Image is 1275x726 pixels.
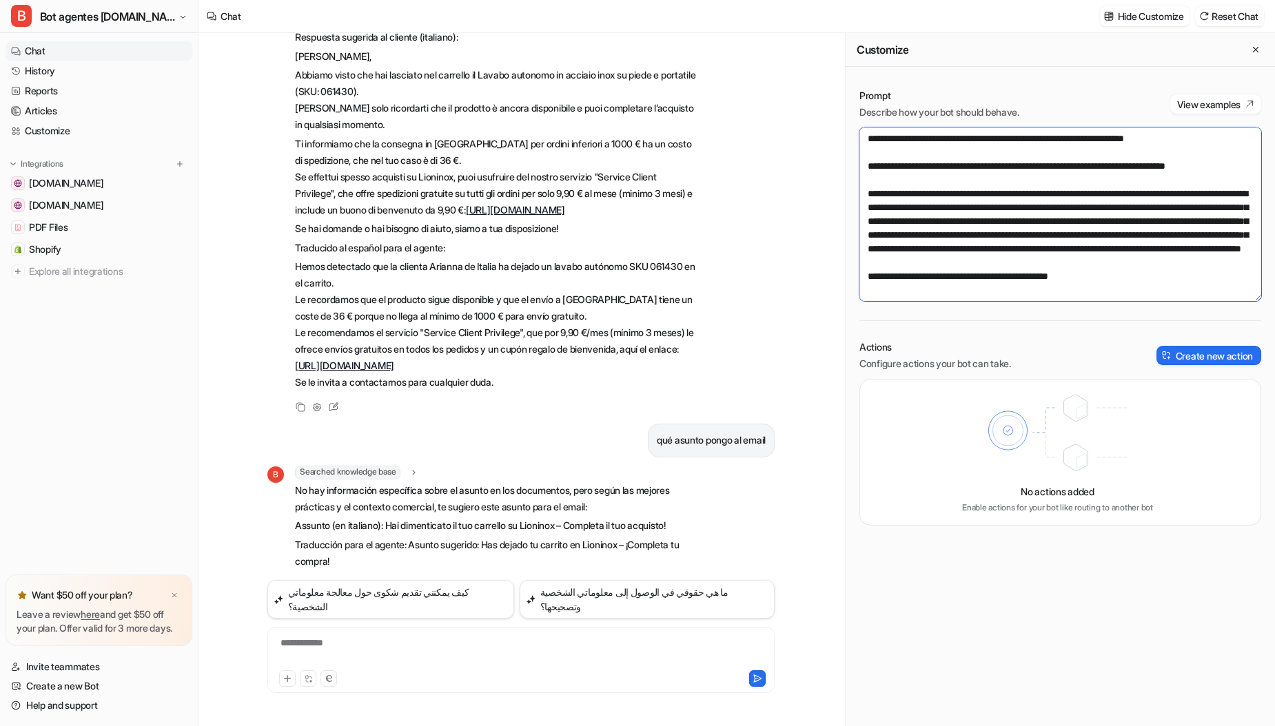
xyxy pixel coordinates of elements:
[1104,11,1114,21] img: customize
[40,7,175,26] span: Bot agentes [DOMAIN_NAME]
[859,89,1019,103] p: Prompt
[6,657,192,676] a: Invite teammates
[6,696,192,715] a: Help and support
[267,466,284,483] span: B
[170,591,178,600] img: x
[14,179,22,187] img: handwashbasin.com
[6,41,192,61] a: Chat
[295,482,698,515] p: No hay información específica sobre el asunto en los documentos, pero según las mejores prácticas...
[295,220,698,237] p: Se hai domande o hai bisogno di aiuto, siamo a tua disposizione!
[267,580,514,619] button: كيف يمكنني تقديم شكوى حول معالجة معلوماتي الشخصية؟
[6,157,68,171] button: Integrations
[29,198,103,212] span: [DOMAIN_NAME]
[857,43,908,56] h2: Customize
[81,608,100,620] a: here
[29,220,68,234] span: PDF Files
[657,432,766,448] p: qué asunto pongo al email
[1170,94,1261,114] button: View examples
[295,67,698,133] p: Abbiamo visto che hai lasciato nel carrello il Lavabo autonomo in acciaio inox su piede e portati...
[29,260,187,282] span: Explore all integrations
[859,357,1011,371] p: Configure actions your bot can take.
[29,176,103,190] span: [DOMAIN_NAME]
[295,537,698,570] p: Traducción para el agente: Asunto sugerido: Has dejado tu carrito en Lioninox – ¡Completa tu compra!
[32,588,133,602] p: Want $50 off your plan?
[17,590,28,601] img: star
[6,61,192,81] a: History
[29,242,61,256] span: Shopify
[6,121,192,141] a: Customize
[6,676,192,696] a: Create a new Bot
[11,5,32,27] span: B
[6,81,192,101] a: Reports
[21,158,63,169] p: Integrations
[295,466,400,479] span: Searched knowledge base
[6,196,192,215] a: www.lioninox.com[DOMAIN_NAME]
[6,240,192,259] a: ShopifyShopify
[1247,41,1264,58] button: Close flyout
[14,201,22,209] img: www.lioninox.com
[1021,484,1094,499] p: No actions added
[295,360,394,371] a: [URL][DOMAIN_NAME]
[17,608,181,635] p: Leave a review and get $50 off your plan. Offer valid for 3 more days.
[295,48,698,65] p: [PERSON_NAME],
[14,245,22,253] img: Shopify
[6,218,192,237] a: PDF FilesPDF Files
[520,580,775,619] button: ما هي حقوقي في الوصول إلى معلوماتي الشخصية وتصحيحها؟
[175,159,185,169] img: menu_add.svg
[1162,351,1172,360] img: create-action-icon.svg
[1199,11,1209,21] img: reset
[14,223,22,231] img: PDF Files
[295,517,698,534] p: Assunto (en italiano): Hai dimenticato il tuo carrello su Lioninox – Completa il tuo acquisto!
[295,240,698,256] p: Traducido al español para el agente:
[1100,6,1190,26] button: Hide Customize
[859,105,1019,119] p: Describe how your bot should behave.
[221,9,241,23] div: Chat
[295,29,698,45] p: Respuesta sugerida al cliente (italiano):
[466,204,565,216] a: [URL][DOMAIN_NAME]
[1195,6,1264,26] button: Reset Chat
[295,258,698,391] p: Hemos detectado que la clienta Arianna de Italia ha dejado un lavabo autónomo SKU 061430 en el ca...
[962,501,1153,514] p: Enable actions for your bot like routing to another bot
[295,136,698,218] p: Ti informiamo che la consegna in [GEOGRAPHIC_DATA] per ordini inferiori a 1000 € ha un costo di s...
[6,101,192,121] a: Articles
[859,340,1011,354] p: Actions
[8,159,18,169] img: expand menu
[1118,9,1184,23] p: Hide Customize
[11,265,25,278] img: explore all integrations
[6,262,192,281] a: Explore all integrations
[6,174,192,193] a: handwashbasin.com[DOMAIN_NAME]
[1156,346,1261,365] button: Create new action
